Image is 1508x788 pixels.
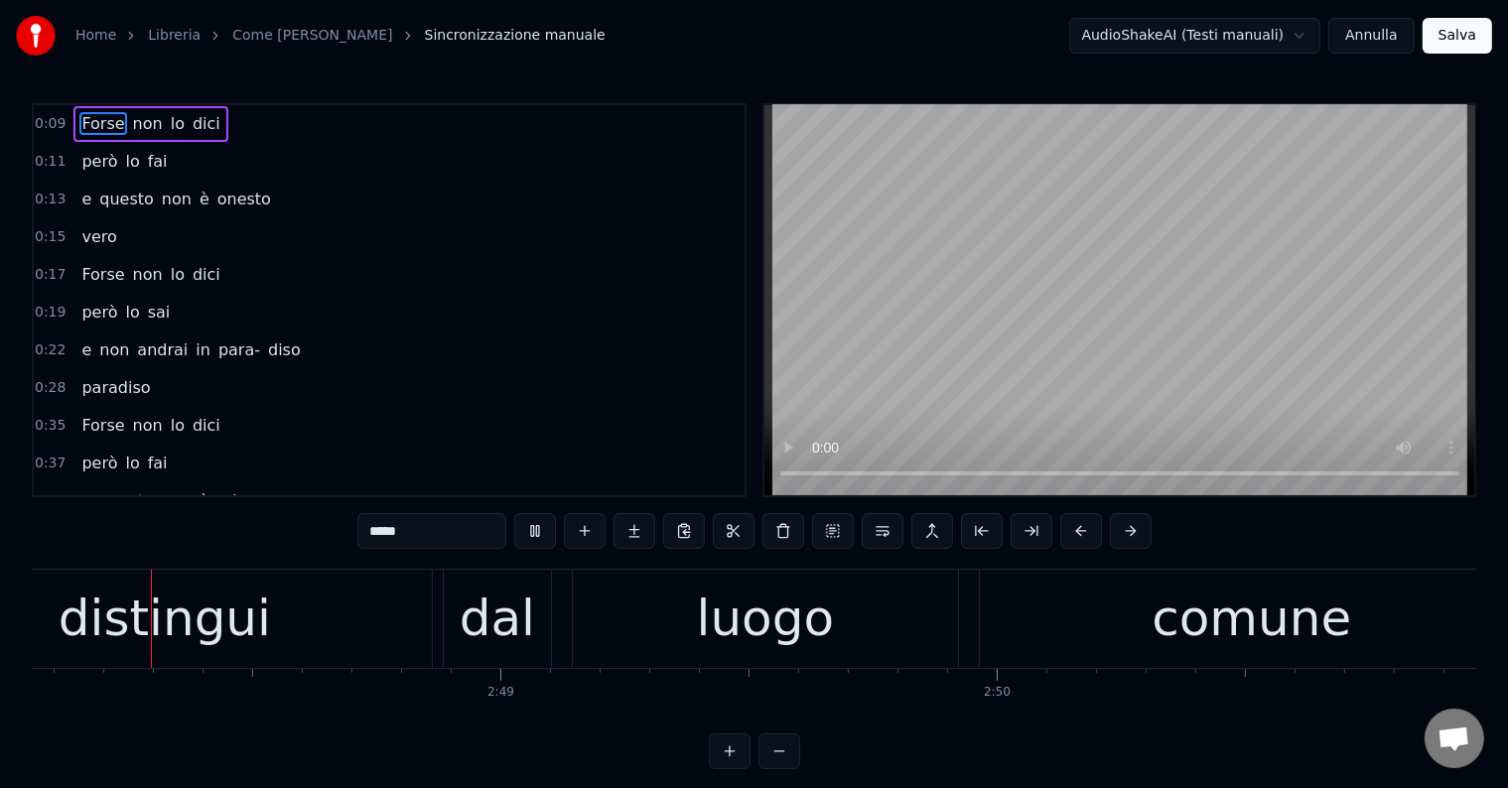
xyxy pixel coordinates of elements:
[16,16,56,56] img: youka
[79,188,93,210] span: e
[232,26,392,46] a: Come [PERSON_NAME]
[123,452,141,474] span: lo
[148,26,201,46] a: Libreria
[35,303,66,323] span: 0:19
[79,376,152,399] span: paradiso
[79,150,119,173] span: però
[59,582,271,656] div: distingui
[146,301,173,324] span: sai
[984,685,1011,701] div: 2:50
[191,414,222,437] span: dici
[79,414,126,437] span: Forse
[146,150,170,173] span: fai
[191,263,222,286] span: dici
[198,489,211,512] span: è
[697,582,835,656] div: luogo
[35,190,66,209] span: 0:13
[35,340,66,360] span: 0:22
[131,112,165,135] span: non
[79,489,93,512] span: e
[79,301,119,324] span: però
[35,454,66,473] span: 0:37
[97,489,156,512] span: questo
[191,112,222,135] span: dici
[169,263,187,286] span: lo
[79,263,126,286] span: Forse
[487,685,514,701] div: 2:49
[123,150,141,173] span: lo
[198,188,211,210] span: è
[131,263,165,286] span: non
[169,112,187,135] span: lo
[75,26,606,46] nav: breadcrumb
[215,489,258,512] span: mica
[97,338,131,361] span: non
[215,188,273,210] span: onesto
[79,338,93,361] span: e
[35,265,66,285] span: 0:17
[135,338,190,361] span: andrai
[75,26,116,46] a: Home
[1328,18,1415,54] button: Annulla
[79,452,119,474] span: però
[35,227,66,247] span: 0:15
[97,188,156,210] span: questo
[35,114,66,134] span: 0:09
[35,416,66,436] span: 0:35
[35,152,66,172] span: 0:11
[460,582,535,656] div: dal
[35,491,66,511] span: 0:39
[160,188,194,210] span: non
[123,301,141,324] span: lo
[160,489,194,512] span: non
[146,452,170,474] span: fai
[79,225,118,248] span: vero
[194,338,212,361] span: in
[1423,18,1492,54] button: Salva
[79,112,126,135] span: Forse
[1425,709,1484,768] div: Aprire la chat
[35,378,66,398] span: 0:28
[266,338,303,361] span: diso
[425,26,606,46] span: Sincronizzazione manuale
[1152,582,1351,656] div: comune
[131,414,165,437] span: non
[169,414,187,437] span: lo
[216,338,262,361] span: para-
